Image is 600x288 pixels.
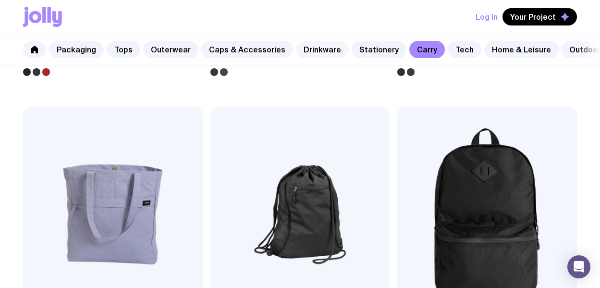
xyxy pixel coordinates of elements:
a: Caps & Accessories [201,41,293,58]
span: Your Project [510,12,556,22]
a: Carry [409,41,445,58]
a: Packaging [49,41,104,58]
a: Drinkware [296,41,349,58]
button: Your Project [502,8,577,25]
div: Open Intercom Messenger [567,255,590,278]
a: Outerwear [143,41,198,58]
a: Home & Leisure [484,41,559,58]
a: Stationery [352,41,406,58]
a: Tech [448,41,481,58]
a: Tops [107,41,140,58]
button: Log In [476,8,498,25]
